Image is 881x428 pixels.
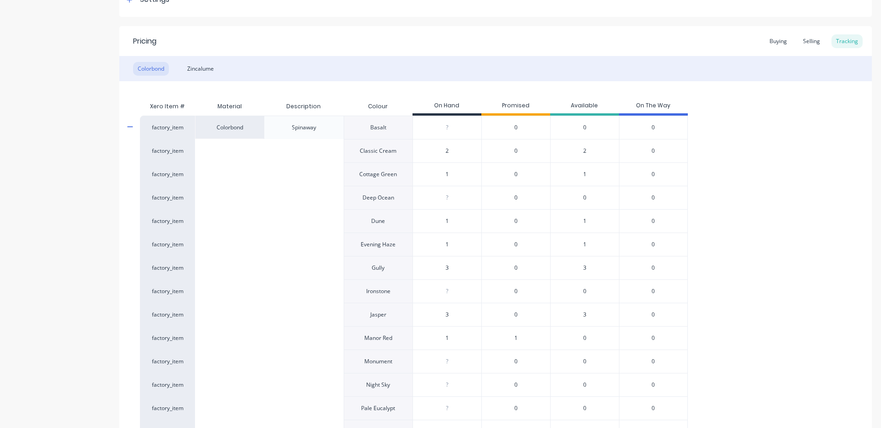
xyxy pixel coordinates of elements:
div: Description [279,95,328,118]
span: 0 [514,311,518,319]
div: factory_item [140,233,195,256]
div: factory_item [140,139,195,162]
div: ? [413,397,481,420]
span: 0 [652,194,655,202]
div: Monument [344,350,413,373]
div: Deep Ocean [344,186,413,209]
div: Zincalume [183,62,218,76]
div: factory_item [140,186,195,209]
div: 3 [413,256,481,279]
div: 0 [550,396,619,420]
div: factory_item [140,162,195,186]
div: Evening Haze [344,233,413,256]
span: 0 [652,334,655,342]
span: 0 [652,217,655,225]
div: 0 [550,116,619,139]
span: 0 [514,240,518,249]
div: Colour [344,97,413,116]
span: 0 [652,287,655,295]
div: factory_item [140,209,195,233]
div: factory_item [140,256,195,279]
span: 0 [652,404,655,412]
div: ? [413,186,481,209]
div: factory_item [140,396,195,420]
div: 1 [550,209,619,233]
div: 0 [550,373,619,396]
div: 2 [413,139,481,162]
div: On Hand [413,97,481,116]
div: factory_item [140,116,195,139]
span: 0 [514,381,518,389]
div: Promised [481,97,550,116]
div: 1 [413,233,481,256]
div: ? [413,280,481,303]
div: Basalt [344,116,413,139]
div: 1 [550,233,619,256]
span: 0 [652,147,655,155]
div: Pricing [133,36,156,47]
div: Gully [344,256,413,279]
span: 0 [514,287,518,295]
div: Xero Item # [140,97,195,116]
div: Material [195,97,264,116]
span: 1 [514,334,518,342]
div: 1 [413,210,481,233]
span: 0 [514,147,518,155]
div: 0 [550,326,619,350]
div: factory_item [140,350,195,373]
span: 0 [514,123,518,132]
span: 0 [652,264,655,272]
div: ? [413,373,481,396]
div: 2 [550,139,619,162]
div: 0 [550,279,619,303]
div: Classic Cream [344,139,413,162]
span: 0 [514,217,518,225]
span: 0 [652,357,655,366]
div: Buying [765,34,792,48]
div: ? [413,116,481,139]
div: 3 [413,303,481,326]
div: Night Sky [344,373,413,396]
div: 3 [550,256,619,279]
div: 1 [413,163,481,186]
div: Tracking [831,34,863,48]
div: 1 [550,162,619,186]
div: Colorbond [133,62,169,76]
div: Available [550,97,619,116]
div: Pale Eucalypt [344,396,413,420]
div: On The Way [619,97,688,116]
div: 1 [413,327,481,350]
span: 0 [514,170,518,178]
span: 0 [514,404,518,412]
div: factory_item [140,326,195,350]
div: Cottage Green [344,162,413,186]
div: Dune [344,209,413,233]
div: factory_item [140,279,195,303]
div: Manor Red [344,326,413,350]
div: factory_item [140,373,195,396]
div: 3 [550,303,619,326]
span: 0 [514,264,518,272]
div: factory_item [140,303,195,326]
div: Jasper [344,303,413,326]
div: ? [413,350,481,373]
div: Colorbond [195,116,264,139]
div: 0 [550,186,619,209]
span: 0 [652,381,655,389]
span: 0 [514,357,518,366]
span: 0 [652,311,655,319]
div: Selling [798,34,825,48]
span: 0 [652,170,655,178]
span: 0 [652,240,655,249]
span: 0 [514,194,518,202]
div: Spinaway [292,123,316,132]
div: Ironstone [344,279,413,303]
div: 0 [550,350,619,373]
span: 0 [652,123,655,132]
